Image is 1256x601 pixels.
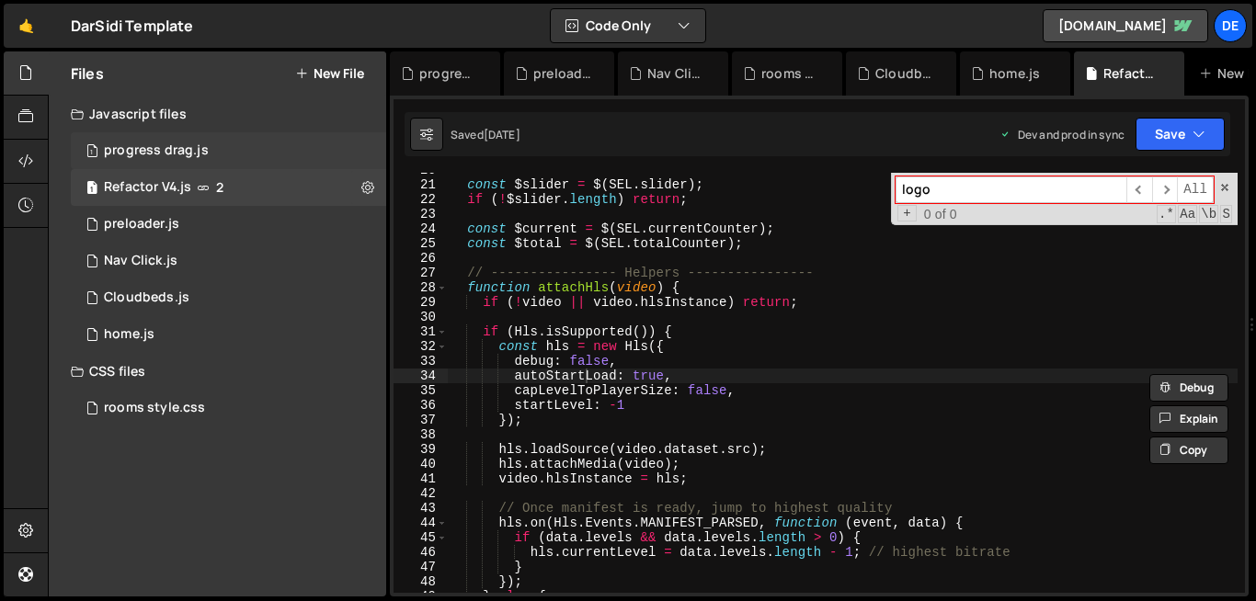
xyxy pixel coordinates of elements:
[71,169,386,206] div: 15943/47458.js
[1177,176,1214,203] span: Alt-Enter
[71,206,386,243] div: 15943/48068.js
[104,289,189,306] div: Cloudbeds.js
[71,316,386,353] div: 15943/42886.js
[394,501,448,516] div: 43
[216,180,223,195] span: 2
[394,280,448,295] div: 28
[394,457,448,471] div: 40
[71,63,104,84] h2: Files
[394,266,448,280] div: 27
[71,390,386,426] div: 15943/48032.css
[71,279,386,316] div: 15943/47638.js
[394,471,448,486] div: 41
[1149,405,1228,433] button: Explain
[394,207,448,221] div: 23
[394,310,448,324] div: 30
[71,243,386,279] div: 15943/48056.js
[86,182,97,197] span: 1
[394,560,448,574] div: 47
[533,64,592,83] div: preloader.js
[71,15,194,37] div: DarSidi Template
[394,486,448,501] div: 42
[49,353,386,390] div: CSS files
[875,64,934,83] div: Cloudbeds.js
[394,442,448,457] div: 39
[1199,205,1218,223] span: Whole Word Search
[104,253,177,269] div: Nav Click.js
[104,142,209,159] div: progress drag.js
[86,145,97,160] span: 1
[1149,437,1228,464] button: Copy
[104,326,154,343] div: home.js
[896,176,1126,203] input: Search for
[1220,205,1232,223] span: Search In Selection
[4,4,49,48] a: 🤙
[71,132,386,169] div: 15943/48069.js
[1178,205,1197,223] span: CaseSensitive Search
[647,64,706,83] div: Nav Click.js
[999,127,1125,142] div: Dev and prod in sync
[394,574,448,589] div: 48
[394,221,448,236] div: 24
[989,64,1040,83] div: home.js
[394,236,448,251] div: 25
[1103,64,1162,83] div: Refactor V4.js
[1126,176,1152,203] span: ​
[394,413,448,427] div: 37
[295,66,364,81] button: New File
[394,354,448,369] div: 33
[394,398,448,413] div: 36
[761,64,820,83] div: rooms style.css
[394,192,448,207] div: 22
[394,339,448,354] div: 32
[1157,205,1176,223] span: RegExp Search
[897,205,917,221] span: Toggle Replace mode
[451,127,520,142] div: Saved
[1152,176,1178,203] span: ​
[394,545,448,560] div: 46
[917,207,965,221] span: 0 of 0
[551,9,705,42] button: Code Only
[394,177,448,192] div: 21
[394,427,448,442] div: 38
[104,400,205,416] div: rooms style.css
[394,369,448,383] div: 34
[1214,9,1247,42] a: De
[1043,9,1208,42] a: [DOMAIN_NAME]
[394,324,448,339] div: 31
[394,383,448,398] div: 35
[104,179,191,196] div: Refactor V4.js
[484,127,520,142] div: [DATE]
[394,295,448,310] div: 29
[419,64,478,83] div: progress drag.js
[394,516,448,530] div: 44
[49,96,386,132] div: Javascript files
[1136,118,1225,151] button: Save
[104,216,179,232] div: preloader.js
[394,530,448,545] div: 45
[1149,374,1228,402] button: Debug
[394,251,448,266] div: 26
